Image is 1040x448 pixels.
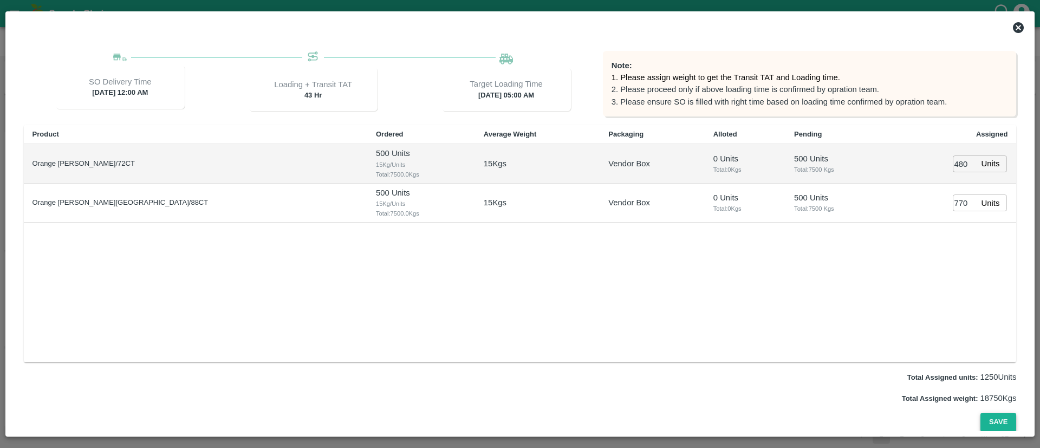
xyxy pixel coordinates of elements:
p: 18750 Kgs [902,392,1017,404]
p: 0 Units [713,153,777,165]
p: 0 Units [713,192,777,204]
label: Total Assigned units: [907,373,978,381]
p: 1250 Units [907,371,1017,383]
b: Note: [612,61,632,70]
button: Save [980,413,1016,432]
td: Orange [PERSON_NAME][GEOGRAPHIC_DATA]/88CT [24,184,367,223]
p: 15 Kgs [484,197,506,209]
div: [DATE] 12:00 AM [56,66,185,109]
p: 1. Please assign weight to get the Transit TAT and Loading time. [612,72,1008,83]
span: Total: 7500.0 Kgs [376,170,466,179]
img: Delivery [113,54,127,62]
span: Total: 0 Kgs [713,165,777,174]
b: Pending [794,130,822,138]
p: 3. Please ensure SO is filled with right time based on loading time confirmed by opration team. [612,96,1008,108]
p: 15 Kgs [484,158,506,170]
p: 500 Units [794,192,879,204]
p: Vendor Box [608,197,650,209]
p: 2. Please proceed only if above loading time is confirmed by opration team. [612,83,1008,95]
b: Average Weight [484,130,537,138]
span: Total: 7500.0 Kgs [376,209,466,218]
p: 500 Units [376,187,466,199]
p: Target Loading Time [470,78,543,90]
label: Total Assigned weight: [902,394,978,402]
input: 0 [953,194,977,211]
input: 0 [953,155,977,172]
span: 15 Kg/Units [376,199,466,209]
p: 500 Units [376,147,466,159]
span: Total: 7500 Kgs [794,204,879,213]
b: Packaging [608,130,643,138]
b: Assigned [976,130,1008,138]
p: 500 Units [794,153,879,165]
img: Transit [307,51,320,64]
span: Total: 0 Kgs [713,204,777,213]
td: Orange [PERSON_NAME]/72CT [24,144,367,183]
p: Loading + Transit TAT [274,79,352,90]
b: Ordered [376,130,404,138]
div: [DATE] 05:00 AM [441,68,570,111]
p: SO Delivery Time [89,76,151,88]
p: Vendor Box [608,158,650,170]
b: Product [32,130,59,138]
b: Alloted [713,130,737,138]
div: 43 Hr [249,68,378,111]
p: Units [981,197,1000,209]
img: Loading [499,51,513,64]
span: 15 Kg/Units [376,160,466,170]
span: Total: 7500 Kgs [794,165,879,174]
p: Units [981,158,1000,170]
